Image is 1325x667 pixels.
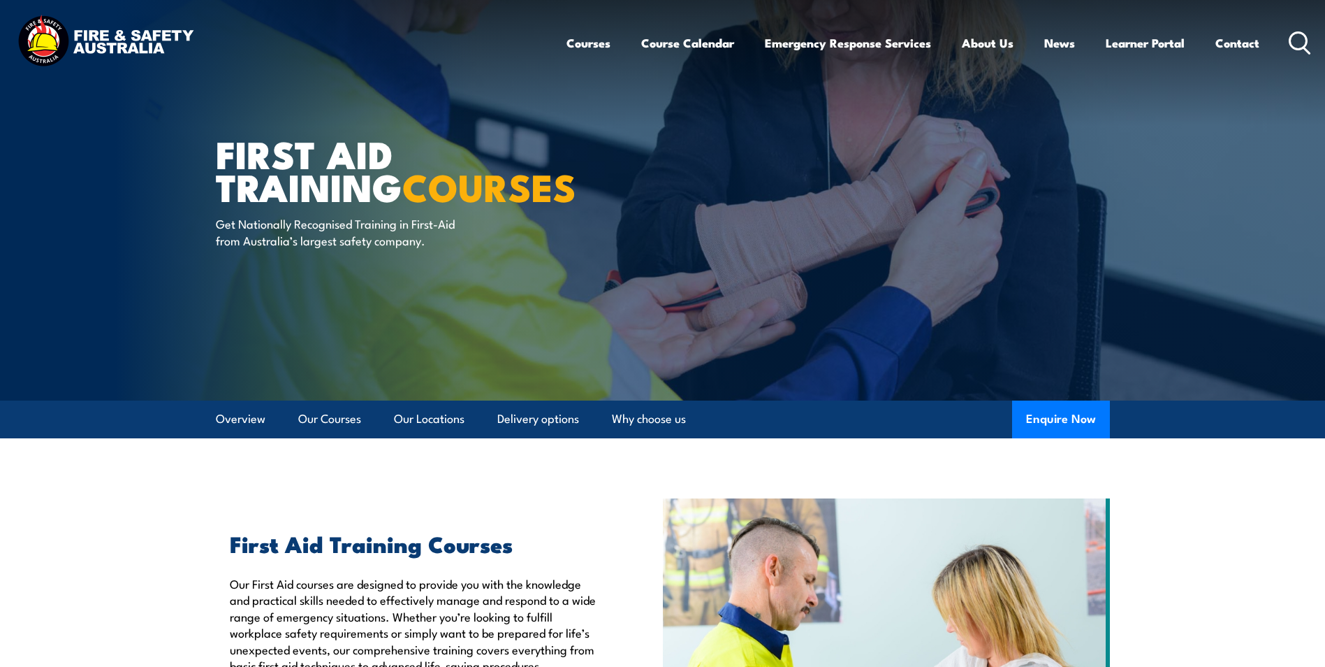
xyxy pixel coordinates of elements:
a: Overview [216,401,265,438]
a: Course Calendar [641,24,734,62]
button: Enquire Now [1012,401,1110,438]
a: Our Locations [394,401,464,438]
a: News [1044,24,1075,62]
a: About Us [962,24,1013,62]
a: Our Courses [298,401,361,438]
a: Courses [566,24,610,62]
h2: First Aid Training Courses [230,533,599,553]
a: Why choose us [612,401,686,438]
p: Get Nationally Recognised Training in First-Aid from Australia’s largest safety company. [216,215,471,248]
strong: COURSES [402,157,576,215]
a: Delivery options [497,401,579,438]
a: Contact [1215,24,1259,62]
h1: First Aid Training [216,137,561,202]
a: Learner Portal [1106,24,1185,62]
a: Emergency Response Services [765,24,931,62]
